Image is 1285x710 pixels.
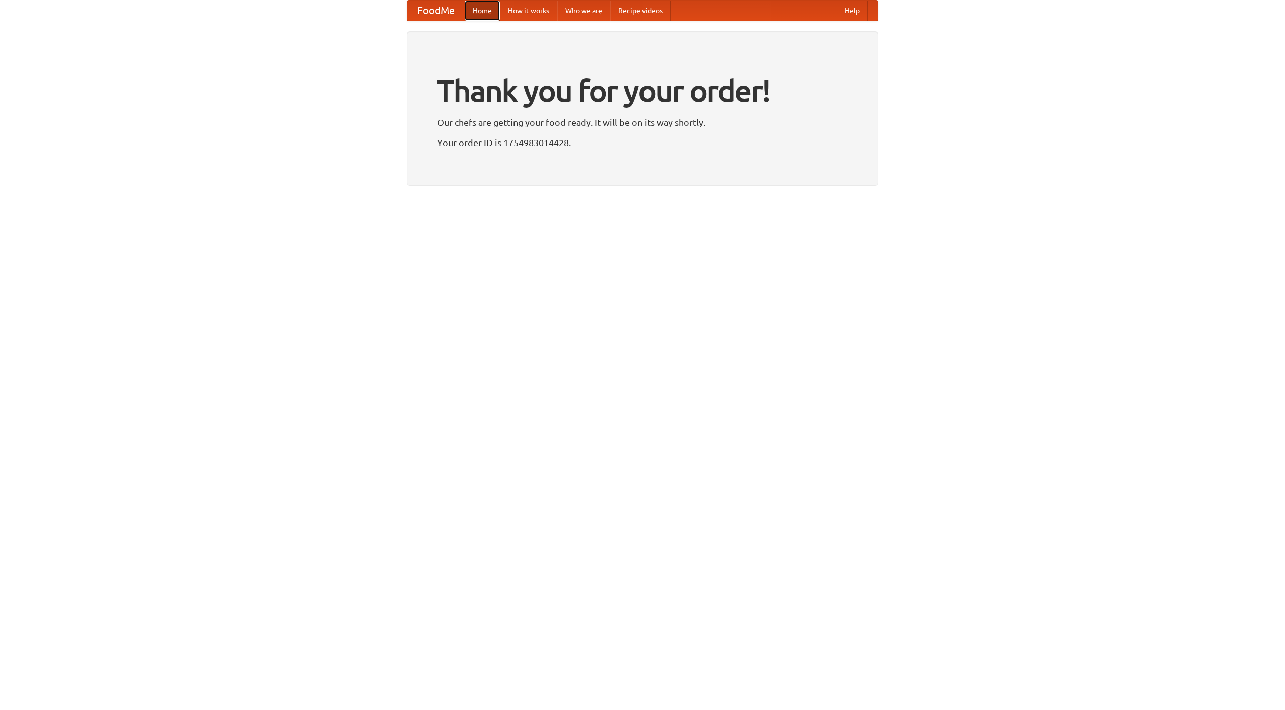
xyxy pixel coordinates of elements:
[465,1,500,21] a: Home
[437,135,848,150] p: Your order ID is 1754983014428.
[407,1,465,21] a: FoodMe
[557,1,610,21] a: Who we are
[610,1,671,21] a: Recipe videos
[437,67,848,115] h1: Thank you for your order!
[437,115,848,130] p: Our chefs are getting your food ready. It will be on its way shortly.
[500,1,557,21] a: How it works
[837,1,868,21] a: Help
